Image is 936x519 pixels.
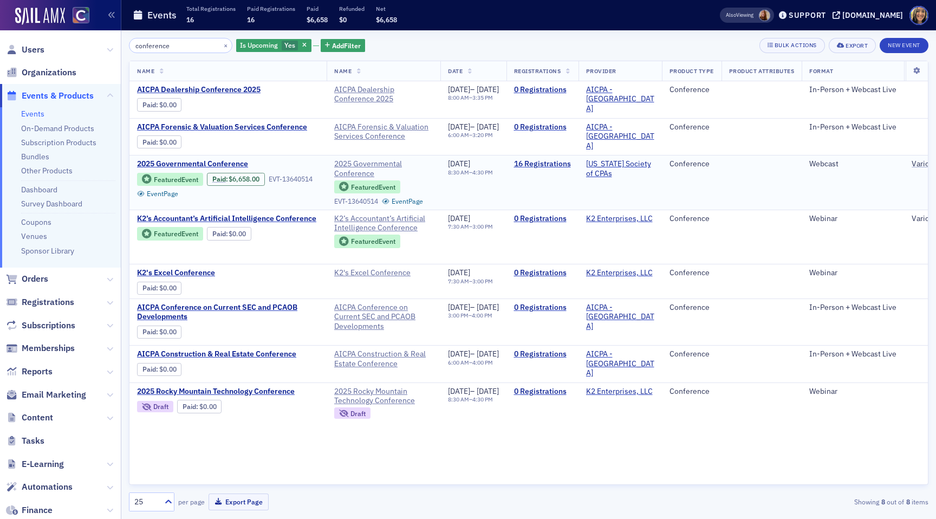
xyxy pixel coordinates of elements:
[809,122,896,132] div: In-Person + Webcast Live
[137,214,319,224] a: K2’s Accountant’s Artificial Intelligence Conference
[448,278,493,285] div: –
[334,268,433,278] a: K2's Excel Conference
[448,168,469,176] time: 8:30 AM
[6,44,44,56] a: Users
[880,40,928,49] a: New Event
[22,90,94,102] span: Events & Products
[142,138,159,146] span: :
[514,67,561,75] span: Registrations
[178,497,205,507] label: per page
[137,401,173,412] div: Draft
[6,273,48,285] a: Orders
[177,400,222,413] div: Paid: 0 - $0
[229,175,259,183] span: $6,658.00
[448,277,469,285] time: 7:30 AM
[477,302,499,312] span: [DATE]
[829,38,876,53] button: Export
[334,180,400,194] div: Featured Event
[307,5,328,12] p: Paid
[586,159,654,178] span: Colorado Society of CPAs
[65,7,89,25] a: View Homepage
[137,85,319,95] a: AICPA Dealership Conference 2025
[137,349,319,359] span: AICPA Construction & Real Estate Conference
[586,122,654,151] a: AICPA - [GEOGRAPHIC_DATA]
[448,94,499,101] div: –
[159,365,177,373] span: $0.00
[22,44,44,56] span: Users
[586,303,654,332] span: AICPA - Durham
[21,231,47,241] a: Venues
[448,213,470,223] span: [DATE]
[6,296,74,308] a: Registrations
[448,169,493,176] div: –
[669,268,714,278] div: Conference
[137,227,203,241] div: Featured Event
[586,85,654,114] a: AICPA - [GEOGRAPHIC_DATA]
[809,214,896,224] div: Webinar
[586,349,654,378] a: AICPA - [GEOGRAPHIC_DATA]
[775,42,817,48] div: Bulk Actions
[846,43,868,49] div: Export
[334,387,433,406] a: 2025 Rocky Mountain Technology Conference
[334,122,433,141] a: AICPA Forensic & Valuation Services Conference
[142,365,159,373] span: :
[142,328,156,336] a: Paid
[134,496,158,508] div: 25
[477,85,499,94] span: [DATE]
[137,190,178,198] a: EventPage
[669,85,714,95] div: Conference
[307,15,328,24] span: $6,658
[6,90,94,102] a: Events & Products
[669,349,714,359] div: Conference
[472,168,493,176] time: 4:30 PM
[247,5,295,12] p: Paid Registrations
[6,366,53,378] a: Reports
[6,504,53,516] a: Finance
[809,303,896,313] div: In-Person + Webcast Live
[154,231,198,237] div: Featured Event
[448,223,493,230] div: –
[183,403,199,411] span: :
[669,67,714,75] span: Product Type
[22,412,53,424] span: Content
[334,303,433,332] a: AICPA Conference on Current SEC and PCAOB Developments
[22,296,74,308] span: Registrations
[21,166,73,176] a: Other Products
[159,284,177,292] span: $0.00
[137,159,319,169] a: 2025 Governmental Conference
[448,122,470,132] span: [DATE]
[586,387,653,397] a: K2 Enterprises, LLC
[142,284,159,292] span: :
[514,349,571,359] a: 0 Registrations
[332,41,361,50] span: Add Filter
[586,387,654,397] span: K2 Enterprises, LLC
[477,386,499,396] span: [DATE]
[351,184,395,190] div: Featured Event
[137,122,319,132] a: AICPA Forensic & Valuation Services Conference
[137,268,319,278] a: K2's Excel Conference
[759,38,825,53] button: Bulk Actions
[21,138,96,147] a: Subscription Products
[129,38,232,53] input: Search…
[240,41,278,49] span: Is Upcoming
[448,349,499,359] div: –
[586,349,654,378] span: AICPA - Durham
[448,312,469,319] time: 3:00 PM
[669,497,928,507] div: Showing out of items
[514,85,571,95] a: 0 Registrations
[229,230,246,238] span: $0.00
[321,39,365,53] button: AddFilter
[22,458,64,470] span: E-Learning
[137,282,181,295] div: Paid: 1 - $0
[448,85,499,95] div: –
[142,328,159,336] span: :
[159,138,177,146] span: $0.00
[809,85,896,95] div: In-Person + Webcast Live
[514,387,571,397] a: 0 Registrations
[334,407,370,419] div: Draft
[247,15,255,24] span: 16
